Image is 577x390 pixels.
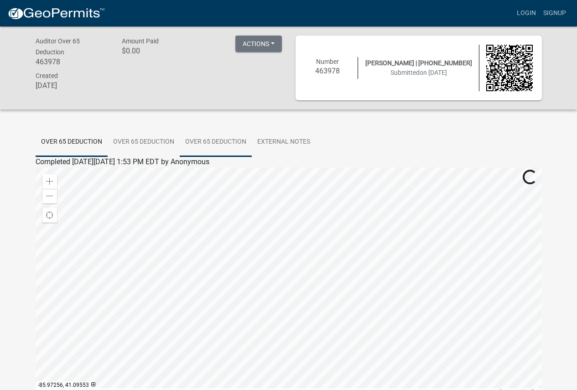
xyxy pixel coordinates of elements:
span: Amount Paid [122,37,159,45]
div: Zoom out [42,189,57,203]
span: Submitted on [DATE] [390,69,447,76]
a: Over 65 Deduction [180,128,252,157]
a: Login [513,5,540,22]
h6: 463978 [36,57,109,66]
a: Over 65 Deduction [108,128,180,157]
div: Find my location [42,208,57,223]
h6: [DATE] [36,81,109,90]
a: External Notes [252,128,316,157]
span: Auditor Over 65 Deduction [36,37,80,56]
h6: $0.00 [122,47,195,55]
span: Created [36,72,58,79]
span: Completed [DATE][DATE] 1:53 PM EDT by Anonymous [36,157,209,166]
a: Signup [540,5,570,22]
a: Over 65 Deduction [36,128,108,157]
button: Actions [235,36,282,52]
div: Zoom in [42,174,57,189]
img: QR code [486,45,533,91]
h6: 463978 [305,67,351,75]
span: [PERSON_NAME] | [PHONE_NUMBER] [365,59,472,67]
span: Number [316,58,339,65]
